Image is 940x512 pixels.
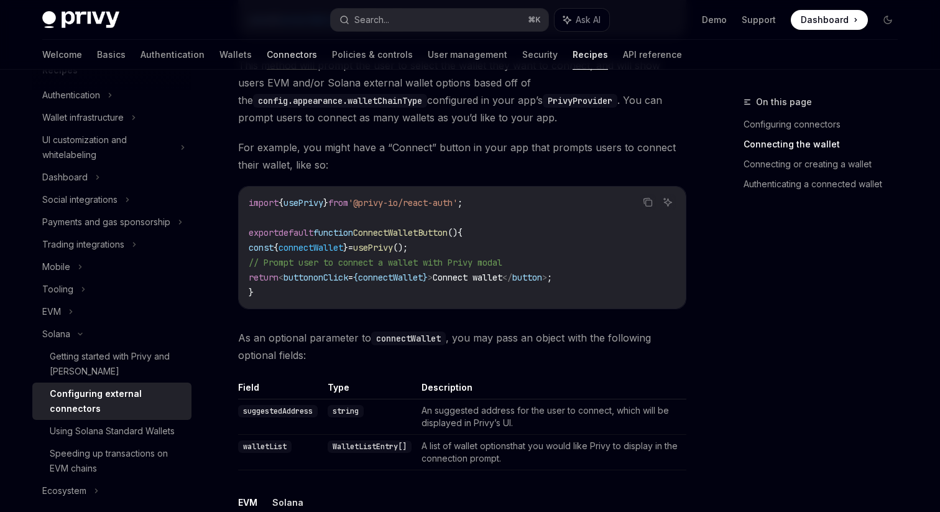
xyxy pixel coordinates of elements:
div: Search... [354,12,389,27]
code: WalletListEntry[] [328,440,412,453]
span: button [283,272,313,283]
span: default [279,227,313,238]
div: Social integrations [42,192,118,207]
a: Policies & controls [332,40,413,70]
a: Using Solana Standard Wallets [32,420,191,442]
button: Copy the contents from the code block [640,194,656,210]
span: On this page [756,95,812,109]
span: onClick [313,272,348,283]
a: Authenticating a connected wallet [744,174,908,194]
span: </ [502,272,512,283]
span: ⌘ K [528,15,541,25]
span: { [458,227,463,238]
td: An suggested address for the user to connect, which will be displayed in Privy’s UI. [417,399,686,435]
span: ConnectWalletButton [353,227,448,238]
div: Dashboard [42,170,88,185]
span: connectWallet [358,272,423,283]
span: { [353,272,358,283]
a: API reference [623,40,682,70]
div: Trading integrations [42,237,124,252]
a: Connecting the wallet [744,134,908,154]
span: import [249,197,279,208]
span: usePrivy [283,197,323,208]
div: Speeding up transactions on EVM chains [50,446,184,476]
span: Connect wallet [433,272,502,283]
span: from [328,197,348,208]
a: Demo [702,14,727,26]
th: Field [238,381,323,399]
div: Authentication [42,88,100,103]
a: Getting started with Privy and [PERSON_NAME] [32,345,191,383]
span: Ask AI [576,14,601,26]
div: Payments and gas sponsorship [42,215,170,230]
a: Security [522,40,558,70]
a: Connectors [267,40,317,70]
span: } [423,272,428,283]
th: Description [417,381,686,399]
span: button [512,272,542,283]
span: As an optional parameter to , you may pass an object with the following optional fields: [238,329,686,364]
span: function [313,227,353,238]
a: Welcome [42,40,82,70]
a: Wallets [219,40,252,70]
a: User management [428,40,507,70]
span: This method will prompt the user to select the wallet they want to connect, and will show users E... [238,57,686,126]
span: = [348,272,353,283]
code: PrivyProvider [543,94,617,108]
button: Search...⌘K [331,9,548,31]
code: config.appearance.walletChainType [253,94,427,108]
a: Connecting or creating a wallet [744,154,908,174]
span: return [249,272,279,283]
span: < [279,272,283,283]
span: connectWallet [279,242,343,253]
a: Recipes [573,40,608,70]
a: Basics [97,40,126,70]
span: For example, you might have a “Connect” button in your app that prompts users to connect their wa... [238,139,686,174]
code: walletList [238,440,292,453]
code: string [328,405,364,417]
span: Dashboard [801,14,849,26]
span: const [249,242,274,253]
td: A list of wallet optionsthat you would like Privy to display in the connection prompt. [417,435,686,470]
div: Solana [42,327,70,342]
span: usePrivy [353,242,393,253]
span: > [542,272,547,283]
span: { [279,197,283,208]
span: (); [393,242,408,253]
div: Mobile [42,259,70,274]
a: Configuring external connectors [32,383,191,420]
div: Ecosystem [42,483,86,498]
img: dark logo [42,11,119,29]
a: Authentication [141,40,205,70]
th: Type [323,381,417,399]
button: Ask AI [660,194,676,210]
div: Wallet infrastructure [42,110,124,125]
span: { [274,242,279,253]
span: = [348,242,353,253]
code: suggestedAddress [238,405,318,417]
a: Dashboard [791,10,868,30]
span: ; [458,197,463,208]
span: } [343,242,348,253]
div: UI customization and whitelabeling [42,133,173,162]
span: () [448,227,458,238]
a: Support [742,14,776,26]
span: > [428,272,433,283]
button: Toggle dark mode [878,10,898,30]
div: Tooling [42,282,73,297]
a: Configuring connectors [744,114,908,134]
span: // Prompt user to connect a wallet with Privy modal [249,257,502,268]
div: Configuring external connectors [50,386,184,416]
span: '@privy-io/react-auth' [348,197,458,208]
span: } [249,287,254,298]
div: Using Solana Standard Wallets [50,424,175,439]
code: connectWallet [371,332,446,345]
a: Speeding up transactions on EVM chains [32,442,191,480]
span: export [249,227,279,238]
button: Ask AI [555,9,609,31]
span: ; [547,272,552,283]
div: Getting started with Privy and [PERSON_NAME] [50,349,184,379]
div: EVM [42,304,61,319]
span: } [323,197,328,208]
